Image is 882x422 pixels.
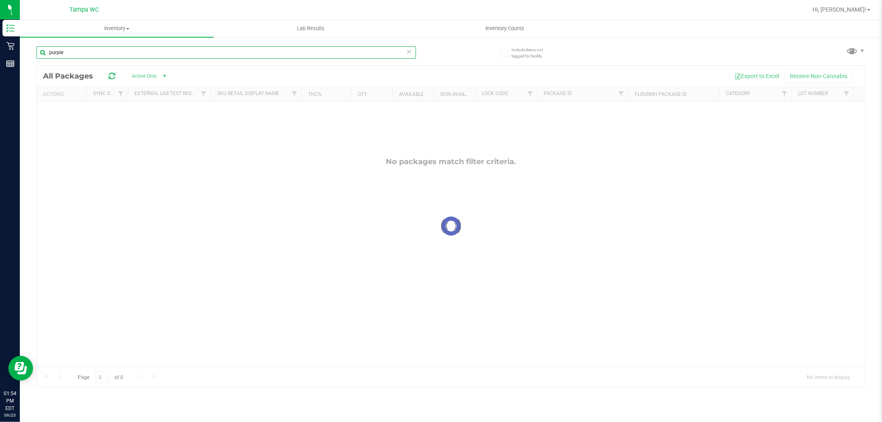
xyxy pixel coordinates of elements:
iframe: Resource center [8,356,33,381]
span: Clear [406,46,412,57]
span: Inventory Counts [474,25,535,32]
input: Search Package ID, Item Name, SKU, Lot or Part Number... [36,46,416,59]
inline-svg: Retail [6,42,14,50]
span: Include items not tagged for facility [512,47,553,59]
p: 09/23 [4,412,16,418]
p: 01:54 PM EDT [4,390,16,412]
inline-svg: Reports [6,60,14,68]
span: Hi, [PERSON_NAME]! [813,6,866,13]
a: Inventory [20,20,214,37]
span: Lab Results [286,25,336,32]
span: Inventory [20,25,214,32]
inline-svg: Inventory [6,24,14,32]
a: Inventory Counts [408,20,602,37]
span: Tampa WC [70,6,99,13]
a: Lab Results [214,20,408,37]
